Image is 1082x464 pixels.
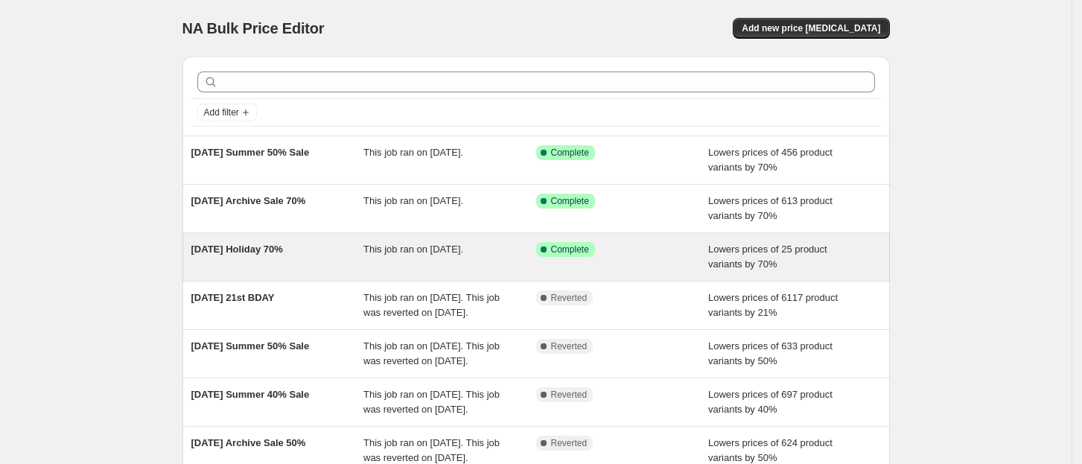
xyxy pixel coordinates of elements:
[551,292,588,304] span: Reverted
[363,244,463,255] span: This job ran on [DATE].
[708,389,833,415] span: Lowers prices of 697 product variants by 40%
[551,244,589,255] span: Complete
[363,340,500,366] span: This job ran on [DATE]. This job was reverted on [DATE].
[551,389,588,401] span: Reverted
[191,292,275,303] span: [DATE] 21st BDAY
[191,147,310,158] span: [DATE] Summer 50% Sale
[363,389,500,415] span: This job ran on [DATE]. This job was reverted on [DATE].
[551,340,588,352] span: Reverted
[363,195,463,206] span: This job ran on [DATE].
[191,340,310,352] span: [DATE] Summer 50% Sale
[191,195,306,206] span: [DATE] Archive Sale 70%
[708,340,833,366] span: Lowers prices of 633 product variants by 50%
[197,104,257,121] button: Add filter
[708,147,833,173] span: Lowers prices of 456 product variants by 70%
[191,389,310,400] span: [DATE] Summer 40% Sale
[204,107,239,118] span: Add filter
[363,292,500,318] span: This job ran on [DATE]. This job was reverted on [DATE].
[708,195,833,221] span: Lowers prices of 613 product variants by 70%
[708,244,827,270] span: Lowers prices of 25 product variants by 70%
[191,437,306,448] span: [DATE] Archive Sale 50%
[363,437,500,463] span: This job ran on [DATE]. This job was reverted on [DATE].
[742,22,880,34] span: Add new price [MEDICAL_DATA]
[733,18,889,39] button: Add new price [MEDICAL_DATA]
[363,147,463,158] span: This job ran on [DATE].
[551,437,588,449] span: Reverted
[182,20,325,36] span: NA Bulk Price Editor
[551,147,589,159] span: Complete
[708,292,838,318] span: Lowers prices of 6117 product variants by 21%
[191,244,283,255] span: [DATE] Holiday 70%
[708,437,833,463] span: Lowers prices of 624 product variants by 50%
[551,195,589,207] span: Complete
